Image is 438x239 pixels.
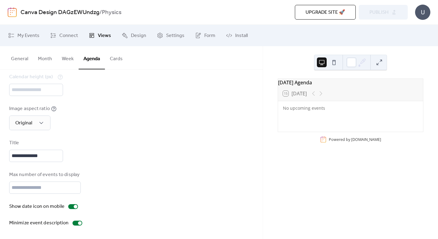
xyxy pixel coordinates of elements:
[98,32,111,39] span: Views
[9,171,80,178] div: Max number of events to display
[33,46,57,69] button: Month
[9,139,62,147] div: Title
[46,27,83,44] a: Connect
[59,32,78,39] span: Connect
[4,27,44,44] a: My Events
[20,7,99,18] a: Canva Design DAGzEWUndzg
[15,118,32,128] span: Original
[102,7,121,18] b: Physics
[351,137,381,142] a: [DOMAIN_NAME]
[283,105,418,111] div: No upcoming events
[306,9,345,16] span: Upgrade site 🚀
[131,32,146,39] span: Design
[105,46,128,69] button: Cards
[9,105,50,112] div: Image aspect ratio
[99,7,102,18] b: /
[329,137,381,142] div: Powered by
[278,79,423,86] div: [DATE] Agenda
[17,32,39,39] span: My Events
[152,27,189,44] a: Settings
[8,7,17,17] img: logo
[235,32,248,39] span: Install
[9,219,69,227] div: Minimize event description
[415,5,430,20] div: U
[221,27,252,44] a: Install
[79,46,105,69] button: Agenda
[6,46,33,69] button: General
[166,32,184,39] span: Settings
[117,27,151,44] a: Design
[191,27,220,44] a: Form
[204,32,215,39] span: Form
[57,46,79,69] button: Week
[9,203,65,210] div: Show date icon on mobile
[295,5,356,20] button: Upgrade site 🚀
[84,27,116,44] a: Views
